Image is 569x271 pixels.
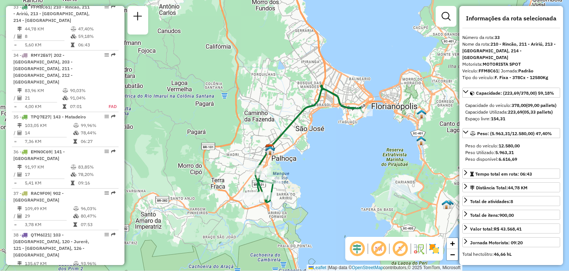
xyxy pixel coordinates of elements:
span: Peso: (5.963,31/12.580,00) 47,40% [477,131,552,136]
span: Exibir NR [370,240,387,258]
td: 93,96% [80,260,116,267]
td: = [13,138,17,145]
div: Map data © contributors,© 2025 TomTom, Microsoft [307,265,462,271]
td: 5,41 KM [24,179,70,187]
img: Exibir/Ocultar setores [428,243,440,255]
span: Tempo total em rota: 06:43 [475,171,532,177]
span: Total de atividades: [470,199,513,204]
div: Total hectolitro: [462,251,560,258]
div: Nome da rota: [462,41,560,61]
i: Distância Total [17,123,22,128]
span: 34 - [13,52,73,85]
a: Capacidade: (223,69/378,00) 59,18% [462,88,560,98]
td: = [13,103,17,110]
i: Total de Atividades [17,214,22,218]
td: 21 [24,94,62,102]
span: Peso do veículo: [465,143,520,148]
div: Jornada Motorista: 09:20 [470,239,523,246]
span: Capacidade: (223,69/378,00) 59,18% [476,90,554,96]
span: | [327,265,329,270]
i: % de utilização do peso [71,165,76,169]
div: Capacidade: (223,69/378,00) 59,18% [462,99,560,125]
td: 91,04% [70,94,100,102]
i: % de utilização do peso [71,27,76,31]
a: Zoom out [447,249,458,260]
i: % de utilização do peso [73,261,79,266]
i: % de utilização do peso [63,88,68,93]
em: Opções [104,149,109,154]
a: Nova sessão e pesquisa [130,9,145,26]
span: TPQ7E27 [31,114,50,120]
i: Total de Atividades [17,172,22,177]
i: % de utilização do peso [73,206,79,211]
div: Veículo: [462,68,560,74]
strong: 223,69 [508,109,522,115]
strong: 46,66 hL [494,251,512,257]
img: 2368 - Warecloud Autódromo [444,199,454,209]
strong: 378,00 [512,102,526,108]
em: Opções [104,114,109,119]
em: Rota exportada [111,4,116,9]
td: 135,67 KM [24,260,73,267]
td: 5,60 KM [24,41,70,49]
span: + [450,239,455,248]
td: 06:43 [78,41,115,49]
i: Tempo total em rota [71,43,74,47]
i: % de utilização da cubagem [71,172,76,177]
i: % de utilização do peso [73,123,79,128]
img: 712 UDC Full Palhoça [265,146,275,155]
a: Distância Total:44,78 KM [462,182,560,192]
td: 17 [24,171,70,178]
a: OpenStreetMap [352,265,383,270]
td: / [13,212,17,220]
a: Valor total:R$ 43.568,41 [462,223,560,234]
i: Tempo total em rota [73,222,77,227]
strong: 210 - Rincão, 211 - Aririú, 213 - [GEOGRAPHIC_DATA], 214 - [GEOGRAPHIC_DATA] [462,41,556,60]
em: Opções [104,191,109,195]
div: Capacidade Utilizada: [465,109,557,115]
em: Opções [104,4,109,9]
span: | 103 - [GEOGRAPHIC_DATA], 120 - Jurerê, 121 - [GEOGRAPHIC_DATA], 126 - [GEOGRAPHIC_DATA] [13,232,89,258]
td: 29 [24,212,73,220]
i: Distância Total [17,165,22,169]
span: 38 - [13,232,89,258]
i: Distância Total [17,88,22,93]
i: Tempo total em rota [63,104,66,109]
td: / [13,129,17,137]
em: Rota exportada [111,149,116,154]
td: = [13,41,17,49]
a: Total de itens:900,00 [462,210,560,220]
strong: (09,00 pallets) [526,102,556,108]
em: Rota exportada [111,114,116,119]
i: Total de Atividades [17,96,22,100]
a: Exibir filtros [439,9,453,24]
div: Peso disponível: [465,156,557,163]
td: 4,00 KM [24,103,62,110]
td: = [13,179,17,187]
td: 99,96% [80,122,116,129]
td: 09:16 [78,179,115,187]
td: / [13,94,17,102]
td: = [13,221,17,228]
td: 91,97 KM [24,163,70,171]
img: Fluxo de ruas [413,243,425,255]
strong: 8 [510,199,513,204]
span: Exibir rótulo [391,240,409,258]
strong: 12.580,00 [499,143,520,148]
td: 07:53 [80,221,116,228]
span: | 143 - Matadeiro [50,114,86,120]
i: Distância Total [17,27,22,31]
td: 109,49 KM [24,205,73,212]
td: 8 [24,33,70,40]
td: 14 [24,129,73,137]
img: Ilha Centro [417,109,426,119]
td: 44,78 KM [24,25,70,33]
div: Total de itens: [470,212,514,219]
div: Peso: (5.963,31/12.580,00) 47,40% [462,140,560,166]
strong: 6.616,69 [499,156,517,162]
span: RAC9F09 [31,190,50,196]
span: FFM8C61 [31,4,50,10]
div: Valor total: [470,226,522,232]
i: % de utilização da cubagem [71,34,76,39]
img: WCL - Campeche [442,200,451,209]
